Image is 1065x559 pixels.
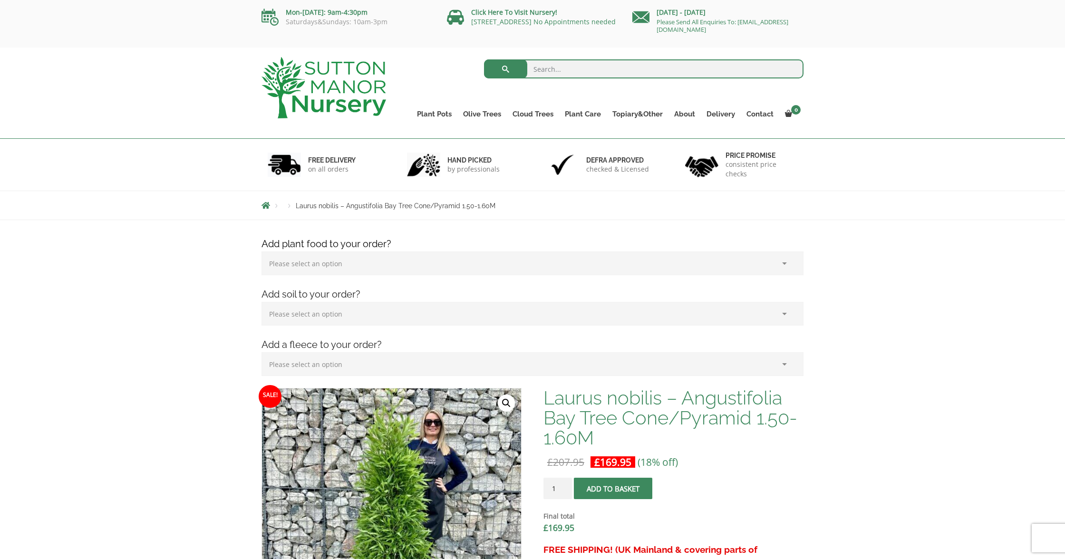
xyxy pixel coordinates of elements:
a: [STREET_ADDRESS] No Appointments needed [471,17,616,26]
a: Contact [741,107,779,121]
img: 3.jpg [546,153,579,177]
bdi: 207.95 [547,455,584,469]
a: Please Send All Enquiries To: [EMAIL_ADDRESS][DOMAIN_NAME] [657,18,788,34]
input: Product quantity [543,478,572,499]
span: 0 [791,105,801,115]
h6: FREE DELIVERY [308,156,356,164]
img: 1.jpg [268,153,301,177]
nav: Breadcrumbs [261,202,804,209]
img: 2.jpg [407,153,440,177]
p: [DATE] - [DATE] [632,7,804,18]
h4: Add plant food to your order? [254,237,811,251]
p: Saturdays&Sundays: 10am-3pm [261,18,433,26]
h6: Defra approved [586,156,649,164]
button: Add to basket [574,478,652,499]
p: consistent price checks [726,160,798,179]
h1: Laurus nobilis – Angustifolia Bay Tree Cone/Pyramid 1.50-1.60M [543,388,804,448]
bdi: 169.95 [594,455,631,469]
img: logo [261,57,386,118]
p: Mon-[DATE]: 9am-4:30pm [261,7,433,18]
a: Plant Pots [411,107,457,121]
p: on all orders [308,164,356,174]
h6: hand picked [447,156,500,164]
span: £ [547,455,553,469]
h6: Price promise [726,151,798,160]
a: Topiary&Other [607,107,668,121]
bdi: 169.95 [543,522,574,533]
span: £ [543,522,548,533]
a: 0 [779,107,804,121]
dt: Final total [543,511,804,522]
span: Laurus nobilis – Angustifolia Bay Tree Cone/Pyramid 1.50-1.60M [296,202,495,210]
a: Plant Care [559,107,607,121]
span: Sale! [259,385,281,408]
a: Delivery [701,107,741,121]
input: Search... [484,59,804,78]
a: Click Here To Visit Nursery! [471,8,557,17]
h4: Add soil to your order? [254,287,811,302]
p: checked & Licensed [586,164,649,174]
p: by professionals [447,164,500,174]
a: Cloud Trees [507,107,559,121]
span: (18% off) [638,455,678,469]
a: About [668,107,701,121]
img: 4.jpg [685,150,718,179]
span: £ [594,455,600,469]
a: Olive Trees [457,107,507,121]
a: View full-screen image gallery [498,395,515,412]
h4: Add a fleece to your order? [254,337,811,352]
